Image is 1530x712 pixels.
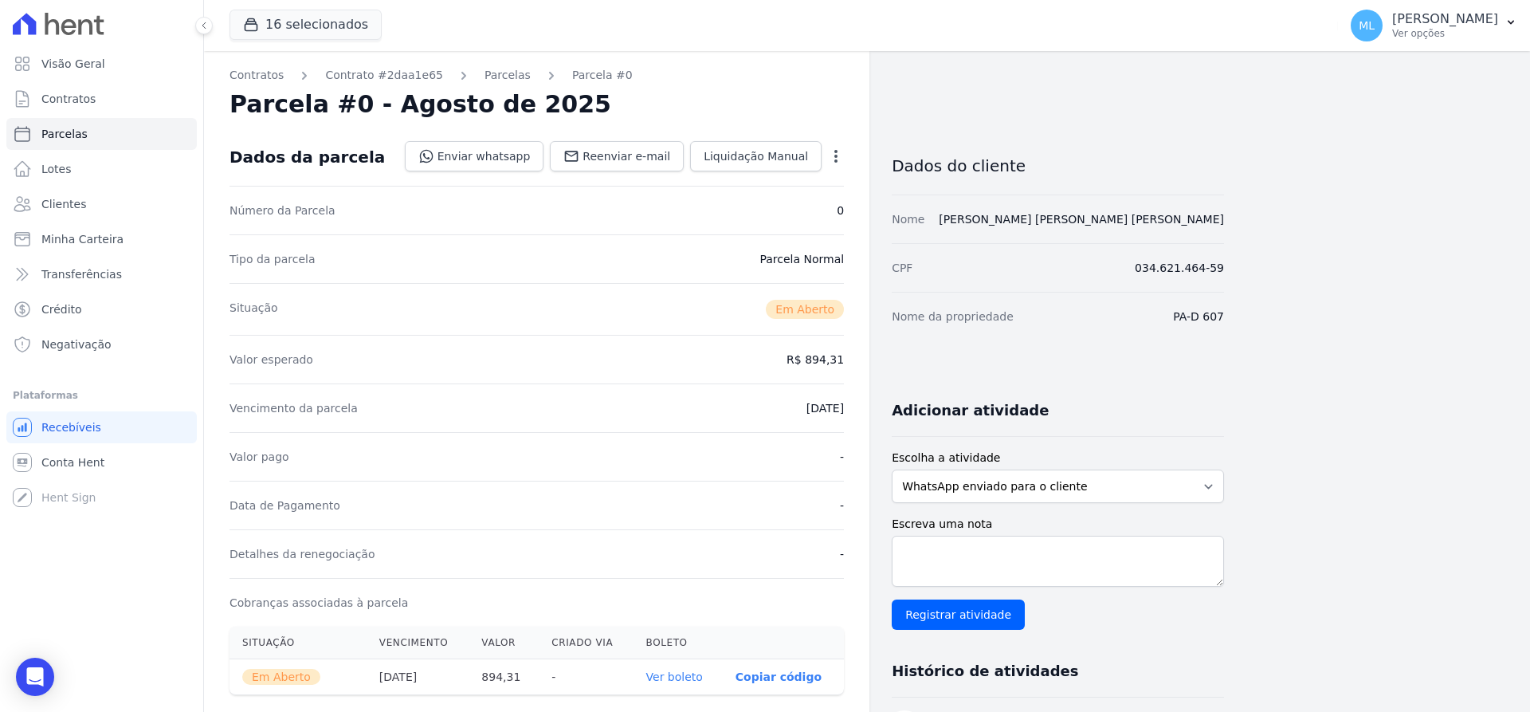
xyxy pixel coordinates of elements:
dt: Detalhes da renegociação [229,546,375,562]
a: Clientes [6,188,197,220]
th: [DATE] [367,659,469,695]
span: Contratos [41,91,96,107]
dt: Tipo da parcela [229,251,316,267]
h2: Parcela #0 - Agosto de 2025 [229,90,611,119]
a: Parcelas [6,118,197,150]
span: Reenviar e-mail [583,148,670,164]
a: Liquidação Manual [690,141,822,171]
label: Escolha a atividade [892,450,1224,466]
dd: - [840,449,844,465]
dt: CPF [892,260,912,276]
a: Parcela #0 [572,67,633,84]
a: Lotes [6,153,197,185]
a: [PERSON_NAME] [PERSON_NAME] [PERSON_NAME] [939,213,1224,226]
span: Crédito [41,301,82,317]
a: Parcelas [484,67,531,84]
dd: - [840,498,844,513]
a: Conta Hent [6,446,197,478]
a: Negativação [6,328,197,360]
span: Em Aberto [766,300,844,319]
dt: Data de Pagamento [229,498,340,513]
th: 894,31 [469,659,539,695]
label: Escreva uma nota [892,516,1224,533]
span: Visão Geral [41,56,105,72]
th: Situação [229,627,367,659]
dd: PA-D 607 [1173,309,1224,325]
div: Plataformas [13,386,190,405]
dt: Vencimento da parcela [229,400,358,416]
h3: Adicionar atividade [892,401,1049,420]
a: Reenviar e-mail [550,141,684,171]
a: Visão Geral [6,48,197,80]
a: Crédito [6,293,197,325]
dd: 034.621.464-59 [1135,260,1224,276]
h3: Histórico de atividades [892,662,1078,681]
th: - [539,659,633,695]
dd: R$ 894,31 [787,352,844,368]
span: Lotes [41,161,72,177]
span: ML [1359,20,1375,31]
dt: Nome [892,211,924,227]
p: Ver opções [1392,27,1498,40]
dt: Situação [229,300,278,319]
a: Contratos [6,83,197,115]
dt: Cobranças associadas à parcela [229,595,408,611]
dt: Valor pago [229,449,289,465]
dt: Número da Parcela [229,203,335,218]
dd: [DATE] [806,400,844,416]
th: Criado via [539,627,633,659]
dd: - [840,546,844,562]
nav: Breadcrumb [229,67,844,84]
input: Registrar atividade [892,600,1025,630]
span: Negativação [41,336,112,352]
a: Contrato #2daa1e65 [325,67,443,84]
span: Minha Carteira [41,231,124,247]
dd: 0 [837,203,844,218]
p: [PERSON_NAME] [1392,11,1498,27]
span: Clientes [41,196,86,212]
a: Minha Carteira [6,223,197,255]
a: Contratos [229,67,284,84]
dt: Valor esperado [229,352,313,368]
div: Open Intercom Messenger [16,658,54,696]
span: Recebíveis [41,419,101,435]
span: Conta Hent [41,454,104,470]
h3: Dados do cliente [892,156,1224,175]
div: Dados da parcela [229,148,385,167]
dd: Parcela Normal [759,251,844,267]
a: Recebíveis [6,411,197,443]
a: Enviar whatsapp [405,141,544,171]
dt: Nome da propriedade [892,309,1014,325]
th: Boleto [634,627,723,659]
span: Parcelas [41,126,88,142]
a: Transferências [6,258,197,290]
a: Ver boleto [646,671,703,683]
th: Vencimento [367,627,469,659]
span: Transferências [41,266,122,282]
th: Valor [469,627,539,659]
button: 16 selecionados [229,10,382,40]
span: Liquidação Manual [704,148,808,164]
button: ML [PERSON_NAME] Ver opções [1338,3,1530,48]
span: Em Aberto [242,669,320,685]
button: Copiar código [736,671,822,683]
